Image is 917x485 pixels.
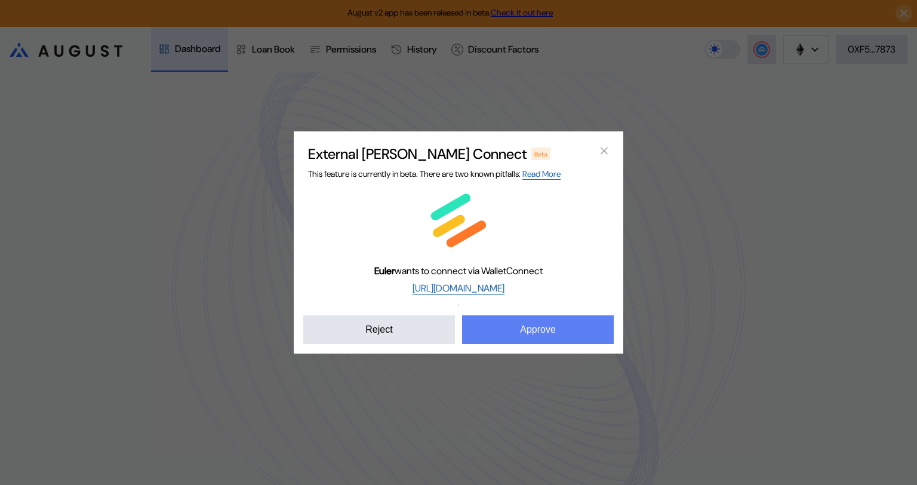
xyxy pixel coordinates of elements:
span: This feature is currently in beta. There are two known pitfalls: [308,168,561,180]
b: Euler [374,265,395,277]
div: Beta [531,148,550,159]
button: Approve [462,315,614,344]
h2: External [PERSON_NAME] Connect [308,145,527,163]
span: wants to connect via WalletConnect [374,265,543,277]
button: close modal [595,141,614,160]
a: [URL][DOMAIN_NAME] [413,282,504,295]
button: Reject [303,315,455,344]
a: Read More [522,168,561,180]
img: Euler logo [429,190,488,250]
